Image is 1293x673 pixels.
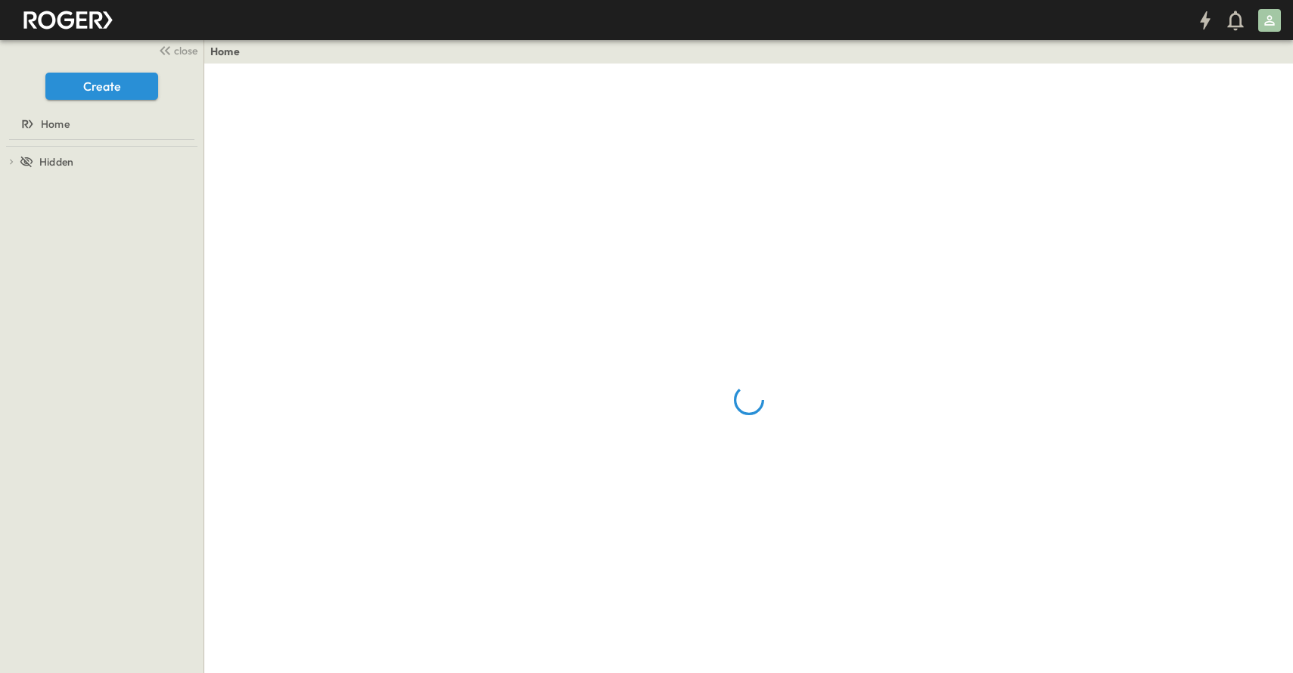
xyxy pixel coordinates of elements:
a: Home [3,113,197,135]
span: Home [41,116,70,132]
span: Hidden [39,154,73,169]
nav: breadcrumbs [210,44,249,59]
a: Home [210,44,240,59]
button: Create [45,73,158,100]
span: close [174,43,197,58]
button: close [152,39,200,60]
